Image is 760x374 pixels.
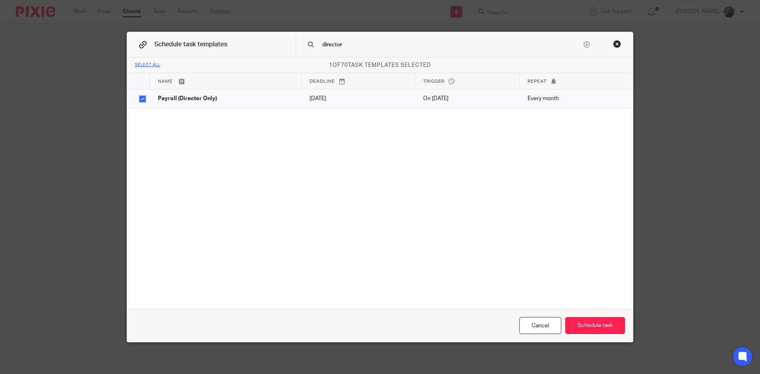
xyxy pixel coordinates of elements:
p: On [DATE] [423,95,512,103]
div: Cancel [519,317,561,334]
span: 70 [341,63,348,68]
p: Trigger [423,78,512,85]
span: Schedule task templates [154,41,227,47]
span: Name [158,79,173,84]
button: Schedule task [565,317,625,334]
p: Deadline [310,78,407,85]
p: Every month [528,95,621,103]
input: Search task templates... [321,40,582,49]
p: of task templates selected [127,61,633,69]
p: Payroll (Director Only) [158,95,294,103]
span: 1 [329,63,332,68]
div: Close this dialog window [613,40,621,48]
p: [DATE] [310,95,407,103]
div: Select all [135,63,160,68]
p: Repeat [528,78,621,85]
